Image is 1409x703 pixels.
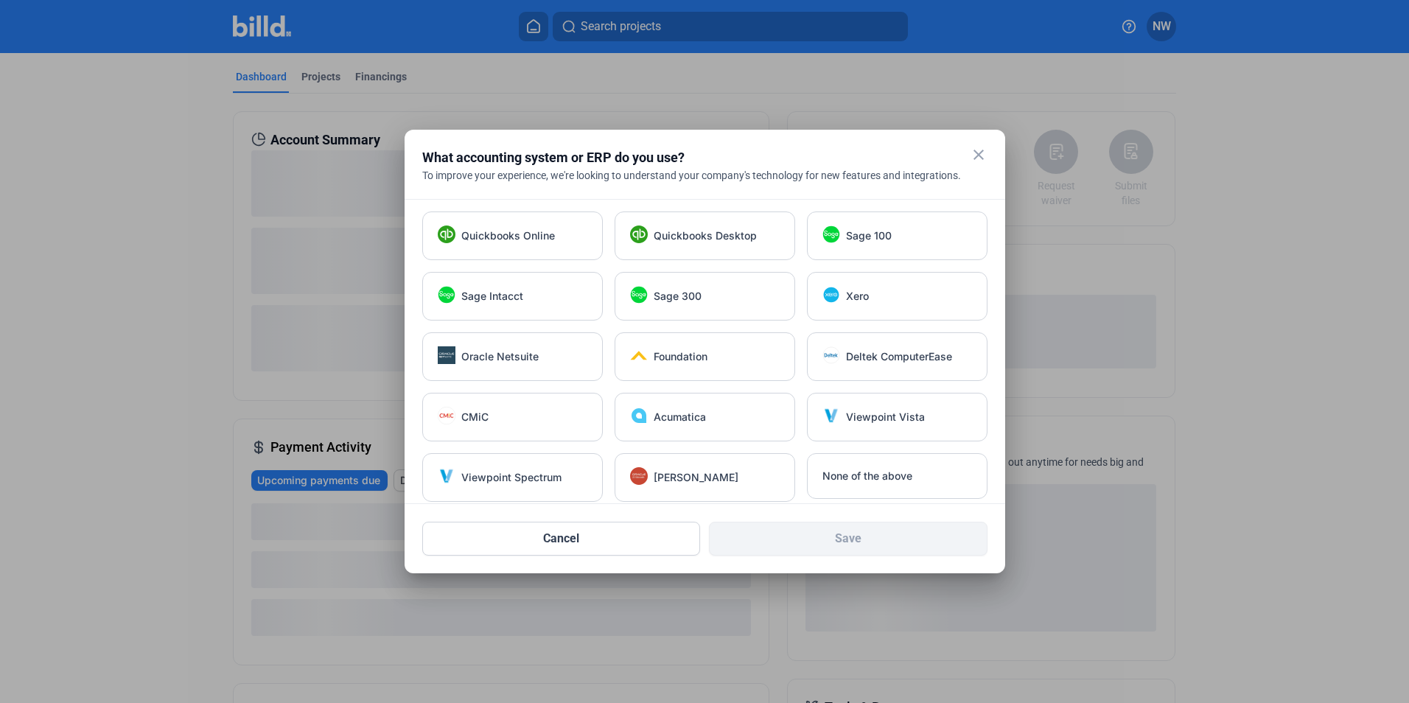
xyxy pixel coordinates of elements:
span: Xero [846,289,869,304]
mat-icon: close [970,146,987,164]
span: Viewpoint Vista [846,410,925,424]
span: Quickbooks Desktop [654,228,757,243]
span: None of the above [822,469,912,483]
div: What accounting system or ERP do you use? [422,147,951,168]
span: Viewpoint Spectrum [461,470,562,485]
span: Acumatica [654,410,706,424]
span: Deltek ComputerEase [846,349,952,364]
span: CMiC [461,410,489,424]
span: [PERSON_NAME] [654,470,738,485]
button: Save [709,522,987,556]
span: Sage 100 [846,228,892,243]
button: Cancel [422,522,701,556]
div: To improve your experience, we're looking to understand your company's technology for new feature... [422,168,987,183]
span: Foundation [654,349,707,364]
span: Quickbooks Online [461,228,555,243]
span: Sage Intacct [461,289,523,304]
span: Oracle Netsuite [461,349,539,364]
span: Sage 300 [654,289,702,304]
